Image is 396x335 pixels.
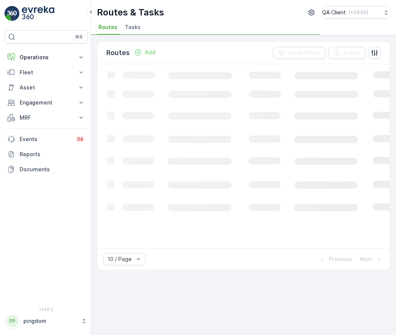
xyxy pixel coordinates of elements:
p: QA Client [322,9,346,16]
button: Fleet [5,65,88,80]
img: logo_light-DOdMpM7g.png [22,6,54,21]
div: PP [6,315,18,327]
p: Routes & Tasks [97,6,164,18]
p: pingdom [23,317,77,325]
p: Asset [20,84,73,91]
p: Documents [20,166,85,173]
button: Clear Filters [273,47,325,59]
p: MRF [20,114,73,121]
p: Fleet [20,69,73,76]
button: Engagement [5,95,88,110]
button: Previous [318,255,353,264]
p: Clear Filters [288,49,321,57]
p: 34 [77,136,83,142]
p: ⌘B [75,34,83,40]
p: Reports [20,151,85,158]
img: logo [5,6,20,21]
button: Export [328,47,365,59]
a: Reports [5,147,88,162]
button: Operations [5,50,88,65]
span: Routes [98,23,117,31]
a: Documents [5,162,88,177]
button: Asset [5,80,88,95]
p: Export [344,49,361,57]
p: ( +03:00 ) [349,9,368,15]
p: Engagement [20,99,73,106]
p: Add [145,49,155,56]
a: Events34 [5,132,88,147]
button: PPpingdom [5,313,88,329]
button: Next [359,255,384,264]
p: Previous [329,255,352,263]
span: Tasks [125,23,141,31]
span: v 1.50.2 [5,307,88,312]
button: QA Client(+03:00) [322,6,390,19]
p: Events [20,135,71,143]
button: Add [131,48,158,57]
p: Operations [20,54,73,61]
p: Next [360,255,372,263]
p: Routes [106,48,130,58]
button: MRF [5,110,88,125]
